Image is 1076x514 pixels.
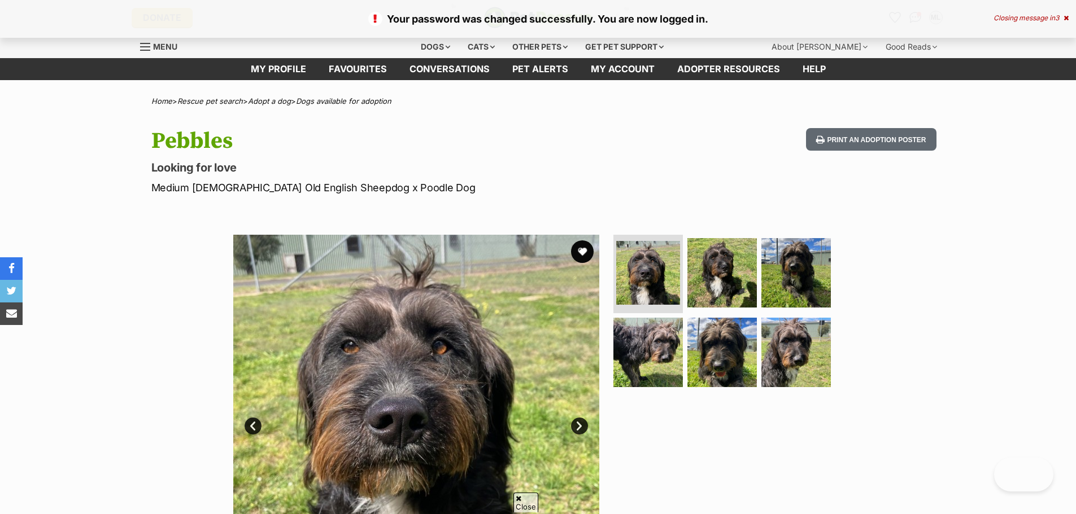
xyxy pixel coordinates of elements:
[504,36,576,58] div: Other pets
[666,58,791,80] a: Adopter resources
[577,36,672,58] div: Get pet support
[761,238,831,307] img: Photo of Pebbles
[460,36,503,58] div: Cats
[151,180,629,195] p: Medium [DEMOGRAPHIC_DATA] Old English Sheepdog x Poodle Dog
[177,96,243,106] a: Rescue pet search
[687,238,757,307] img: Photo of Pebbles
[11,11,1065,27] p: Your password was changed successfully. You are now logged in.
[761,318,831,387] img: Photo of Pebbles
[317,58,398,80] a: Favourites
[616,241,680,305] img: Photo of Pebbles
[878,36,945,58] div: Good Reads
[580,58,666,80] a: My account
[806,128,936,151] button: Print an adoption poster
[994,14,1069,22] div: Closing message in
[398,58,501,80] a: conversations
[123,97,953,106] div: > > >
[571,418,588,434] a: Next
[248,96,291,106] a: Adopt a dog
[151,160,629,175] p: Looking for love
[1055,14,1059,22] span: 3
[153,42,177,51] span: Menu
[994,458,1053,491] iframe: Help Scout Beacon - Open
[613,318,683,387] img: Photo of Pebbles
[239,58,317,80] a: My profile
[296,96,391,106] a: Dogs available for adoption
[791,58,837,80] a: Help
[140,36,185,56] a: Menu
[245,418,262,434] a: Prev
[513,493,538,512] span: Close
[151,96,172,106] a: Home
[501,58,580,80] a: Pet alerts
[687,318,757,387] img: Photo of Pebbles
[764,36,875,58] div: About [PERSON_NAME]
[413,36,458,58] div: Dogs
[151,128,629,154] h1: Pebbles
[571,240,594,263] button: favourite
